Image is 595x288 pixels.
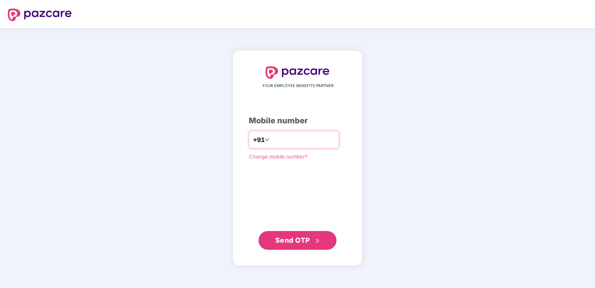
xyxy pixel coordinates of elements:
[315,238,320,244] span: double-right
[259,231,336,250] button: Send OTPdouble-right
[275,236,310,244] span: Send OTP
[249,153,308,160] a: Change mobile number?
[262,83,333,89] span: YOUR EMPLOYEE BENEFITS PARTNER
[253,135,265,145] span: +91
[266,66,329,79] img: logo
[265,137,269,142] span: down
[249,115,346,127] div: Mobile number
[8,9,72,21] img: logo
